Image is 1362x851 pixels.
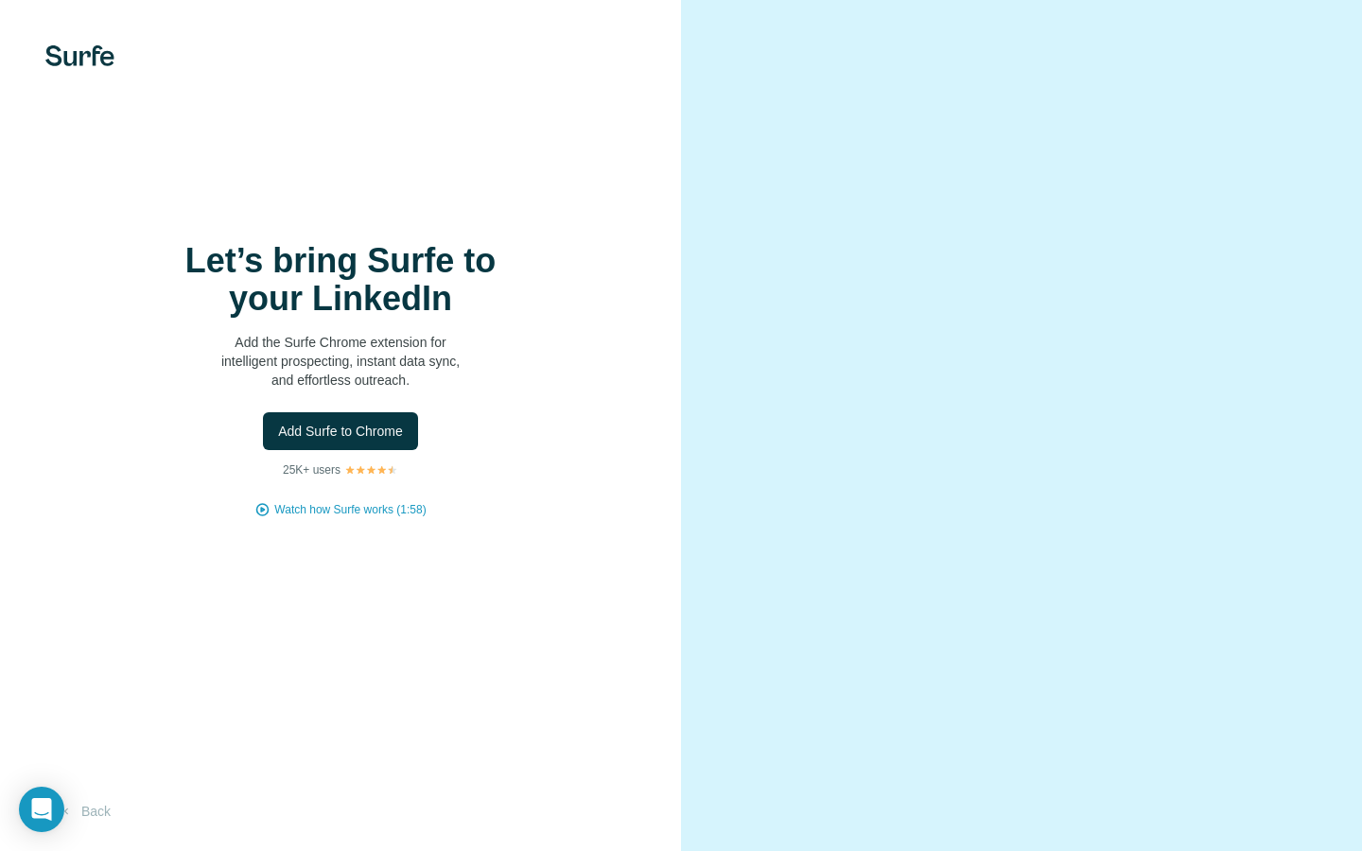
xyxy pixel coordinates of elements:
[151,333,530,390] p: Add the Surfe Chrome extension for intelligent prospecting, instant data sync, and effortless out...
[274,501,426,518] button: Watch how Surfe works (1:58)
[263,412,418,450] button: Add Surfe to Chrome
[283,461,340,478] p: 25K+ users
[45,45,114,66] img: Surfe's logo
[151,242,530,318] h1: Let’s bring Surfe to your LinkedIn
[45,794,124,828] button: Back
[344,464,398,476] img: Rating Stars
[19,787,64,832] div: Open Intercom Messenger
[278,422,403,441] span: Add Surfe to Chrome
